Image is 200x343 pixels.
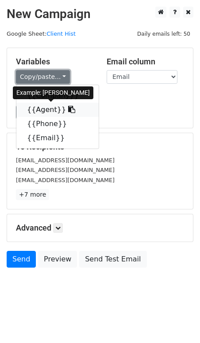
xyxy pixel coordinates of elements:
a: +7 more [16,189,49,200]
a: {{Agent}} [16,103,99,117]
small: [EMAIL_ADDRESS][DOMAIN_NAME] [16,157,115,164]
h5: Advanced [16,223,184,233]
h5: 10 Recipients [16,142,184,152]
span: Daily emails left: 50 [134,29,193,39]
a: {{Email}} [16,131,99,145]
a: Client Hist [46,30,76,37]
a: Send Test Email [79,251,146,268]
h5: Variables [16,57,93,67]
a: Copy/paste... [16,70,70,84]
iframe: Chat Widget [156,301,200,343]
small: Google Sheet: [7,30,76,37]
div: Example: [PERSON_NAME] [13,86,93,99]
small: [EMAIL_ADDRESS][DOMAIN_NAME] [16,177,115,183]
a: Preview [38,251,77,268]
a: Daily emails left: 50 [134,30,193,37]
a: Send [7,251,36,268]
a: {{Phone}} [16,117,99,131]
small: [EMAIL_ADDRESS][DOMAIN_NAME] [16,167,115,173]
h2: New Campaign [7,7,193,22]
h5: Email column [107,57,184,67]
